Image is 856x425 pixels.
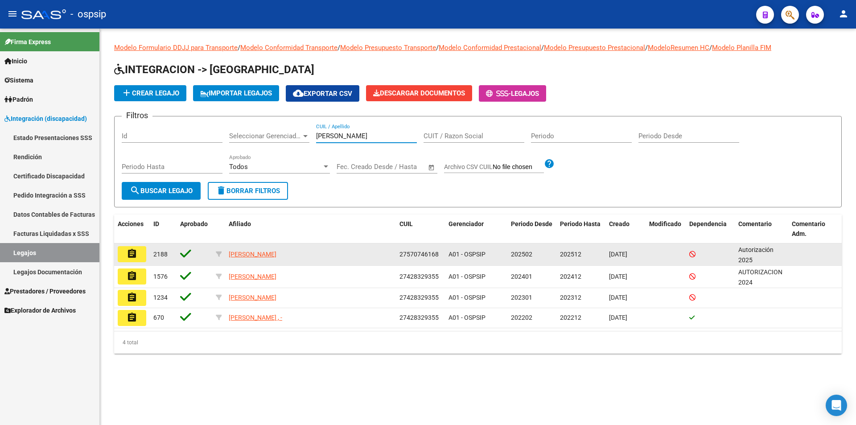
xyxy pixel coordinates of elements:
[118,220,144,227] span: Acciones
[286,85,359,102] button: Exportar CSV
[240,44,337,52] a: Modelo Conformidad Transporte
[229,163,248,171] span: Todos
[153,251,168,258] span: 2188
[439,44,541,52] a: Modelo Conformidad Prestacional
[4,286,86,296] span: Prestadores / Proveedores
[399,294,439,301] span: 27428329355
[114,63,314,76] span: INTEGRACION -> [GEOGRAPHIC_DATA]
[127,292,137,303] mat-icon: assignment
[399,314,439,321] span: 27428329355
[114,215,150,244] datatable-header-cell: Acciones
[340,44,436,52] a: Modelo Presupuesto Transporte
[556,215,605,244] datatable-header-cell: Periodo Hasta
[712,44,771,52] a: Modelo Planilla FIM
[127,312,137,323] mat-icon: assignment
[544,44,645,52] a: Modelo Presupuesto Prestacional
[609,273,627,280] span: [DATE]
[544,158,555,169] mat-icon: help
[153,273,168,280] span: 1576
[114,43,842,354] div: / / / / / /
[646,215,686,244] datatable-header-cell: Modificado
[511,294,532,301] span: 202301
[229,251,276,258] span: [PERSON_NAME]
[449,251,486,258] span: A01 - OSPSIP
[560,294,581,301] span: 202312
[511,220,552,227] span: Periodo Desde
[493,163,544,171] input: Archivo CSV CUIL
[4,75,33,85] span: Sistema
[560,251,581,258] span: 202512
[177,215,212,244] datatable-header-cell: Aprobado
[399,220,413,227] span: CUIL
[507,215,556,244] datatable-header-cell: Periodo Desde
[337,163,373,171] input: Fecha inicio
[153,220,159,227] span: ID
[229,273,276,280] span: [PERSON_NAME]
[686,215,735,244] datatable-header-cell: Dependencia
[738,268,782,286] span: AUTORIZACION 2024
[427,162,437,173] button: Open calendar
[486,90,511,98] span: -
[449,273,486,280] span: A01 - OSPSIP
[479,85,546,102] button: -Legajos
[122,182,201,200] button: Buscar Legajo
[4,114,87,124] span: Integración (discapacidad)
[738,246,774,264] span: Autorización 2025
[200,89,272,97] span: IMPORTAR LEGAJOS
[511,273,532,280] span: 202401
[127,271,137,281] mat-icon: assignment
[4,56,27,66] span: Inicio
[153,294,168,301] span: 1234
[399,251,439,258] span: 27570746168
[396,215,445,244] datatable-header-cell: CUIL
[735,215,788,244] datatable-header-cell: Comentario
[788,215,842,244] datatable-header-cell: Comentario Adm.
[229,220,251,227] span: Afiliado
[216,185,226,196] mat-icon: delete
[373,89,465,97] span: Descargar Documentos
[229,294,276,301] span: [PERSON_NAME]
[366,85,472,101] button: Descargar Documentos
[381,163,424,171] input: Fecha fin
[225,215,396,244] datatable-header-cell: Afiliado
[70,4,106,24] span: - ospsip
[449,220,484,227] span: Gerenciador
[114,85,186,101] button: Crear Legajo
[216,187,280,195] span: Borrar Filtros
[826,395,847,416] div: Open Intercom Messenger
[444,163,493,170] span: Archivo CSV CUIL
[445,215,507,244] datatable-header-cell: Gerenciador
[121,89,179,97] span: Crear Legajo
[738,220,772,227] span: Comentario
[180,220,208,227] span: Aprobado
[511,90,539,98] span: Legajos
[609,294,627,301] span: [DATE]
[208,182,288,200] button: Borrar Filtros
[649,220,681,227] span: Modificado
[150,215,177,244] datatable-header-cell: ID
[560,273,581,280] span: 202412
[229,132,301,140] span: Seleccionar Gerenciador
[605,215,646,244] datatable-header-cell: Creado
[560,220,601,227] span: Periodo Hasta
[511,314,532,321] span: 202202
[114,44,238,52] a: Modelo Formulario DDJJ para Transporte
[130,185,140,196] mat-icon: search
[4,37,51,47] span: Firma Express
[689,220,727,227] span: Dependencia
[153,314,164,321] span: 670
[293,88,304,99] mat-icon: cloud_download
[609,314,627,321] span: [DATE]
[838,8,849,19] mat-icon: person
[121,87,132,98] mat-icon: add
[648,44,709,52] a: ModeloResumen HC
[293,90,352,98] span: Exportar CSV
[193,85,279,101] button: IMPORTAR LEGAJOS
[609,220,630,227] span: Creado
[114,331,842,354] div: 4 total
[122,109,152,122] h3: Filtros
[511,251,532,258] span: 202502
[4,305,76,315] span: Explorador de Archivos
[560,314,581,321] span: 202212
[609,251,627,258] span: [DATE]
